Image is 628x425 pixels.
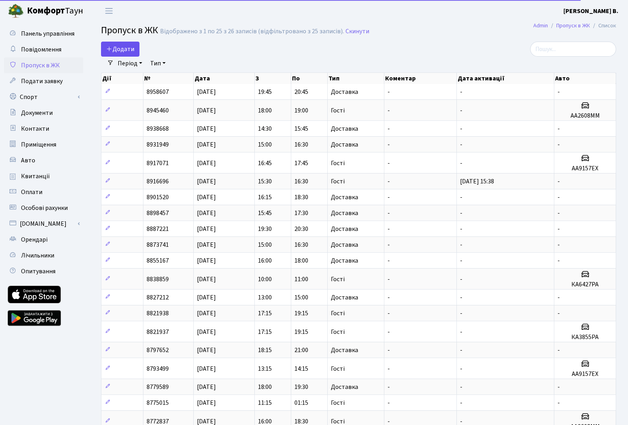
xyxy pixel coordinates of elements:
[197,328,216,336] span: [DATE]
[563,7,618,15] b: [PERSON_NAME] В.
[460,346,462,354] span: -
[197,159,216,168] span: [DATE]
[197,193,216,202] span: [DATE]
[557,165,613,172] h5: АА9157ЕХ
[460,193,462,202] span: -
[331,194,358,200] span: Доставка
[258,106,272,115] span: 18:00
[115,57,145,70] a: Період
[147,328,169,336] span: 8821937
[387,364,390,373] span: -
[147,177,169,186] span: 8916696
[331,242,358,248] span: Доставка
[147,159,169,168] span: 8917071
[331,178,345,185] span: Гості
[557,177,560,186] span: -
[147,240,169,249] span: 8873741
[147,209,169,217] span: 8898457
[4,26,83,42] a: Панель управління
[294,398,308,407] span: 01:15
[331,210,358,216] span: Доставка
[460,309,462,318] span: -
[294,293,308,302] span: 15:00
[197,225,216,233] span: [DATE]
[258,209,272,217] span: 15:45
[387,159,390,168] span: -
[331,294,358,301] span: Доставка
[4,248,83,263] a: Лічильники
[147,140,169,149] span: 8931949
[147,88,169,96] span: 8958607
[197,124,216,133] span: [DATE]
[197,106,216,115] span: [DATE]
[4,105,83,121] a: Документи
[294,124,308,133] span: 15:45
[557,309,560,318] span: -
[387,209,390,217] span: -
[21,109,53,117] span: Документи
[294,240,308,249] span: 16:30
[106,45,134,53] span: Додати
[331,89,358,95] span: Доставка
[197,309,216,318] span: [DATE]
[556,21,590,30] a: Пропуск в ЖК
[387,240,390,249] span: -
[147,57,169,70] a: Тип
[331,366,345,372] span: Гості
[21,29,74,38] span: Панель управління
[331,384,358,390] span: Доставка
[147,225,169,233] span: 8887221
[258,293,272,302] span: 13:00
[4,184,83,200] a: Оплати
[460,383,462,391] span: -
[194,73,255,84] th: Дата
[387,346,390,354] span: -
[557,334,613,341] h5: КА3855РА
[8,3,24,19] img: logo.png
[197,209,216,217] span: [DATE]
[21,124,49,133] span: Контакти
[460,364,462,373] span: -
[345,28,369,35] a: Скинути
[21,235,48,244] span: Орендарі
[294,225,308,233] span: 20:30
[460,159,462,168] span: -
[557,225,560,233] span: -
[557,112,613,120] h5: AA2608ММ
[147,106,169,115] span: 8945460
[387,256,390,265] span: -
[21,267,55,276] span: Опитування
[147,275,169,284] span: 8838859
[4,216,83,232] a: [DOMAIN_NAME]
[147,309,169,318] span: 8821938
[258,328,272,336] span: 17:15
[331,107,345,114] span: Гості
[197,364,216,373] span: [DATE]
[197,88,216,96] span: [DATE]
[387,124,390,133] span: -
[258,159,272,168] span: 16:45
[147,293,169,302] span: 8827212
[387,383,390,391] span: -
[557,383,560,391] span: -
[147,256,169,265] span: 8855167
[197,275,216,284] span: [DATE]
[563,6,618,16] a: [PERSON_NAME] В.
[197,256,216,265] span: [DATE]
[258,383,272,391] span: 18:00
[258,88,272,96] span: 19:45
[557,209,560,217] span: -
[460,88,462,96] span: -
[99,4,119,17] button: Переключити навігацію
[460,177,494,186] span: [DATE] 15:38
[460,256,462,265] span: -
[557,293,560,302] span: -
[533,21,548,30] a: Admin
[590,21,616,30] li: Список
[331,347,358,353] span: Доставка
[21,61,60,70] span: Пропуск в ЖК
[197,293,216,302] span: [DATE]
[557,124,560,133] span: -
[331,329,345,335] span: Гості
[384,73,457,84] th: Коментар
